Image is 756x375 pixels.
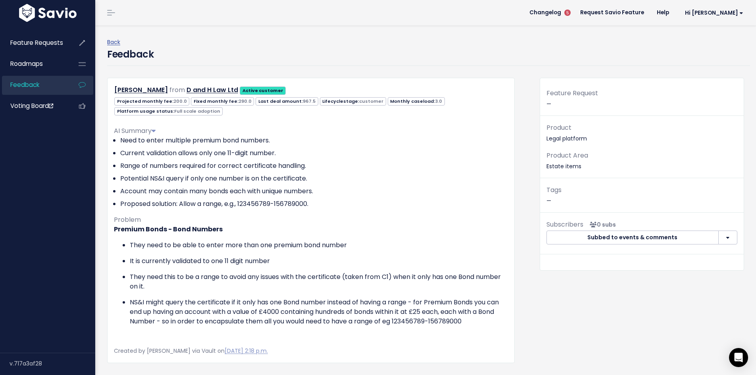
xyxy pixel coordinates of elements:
span: 290.0 [239,98,252,104]
strong: Active customer [242,87,283,94]
span: 200.0 [173,98,187,104]
a: D and H Law Ltd [187,85,238,94]
span: Changelog [529,10,561,15]
span: Created by [PERSON_NAME] via Vault on [114,347,268,355]
a: Feedback [2,76,66,94]
p: Legal platform [546,122,737,144]
a: Roadmaps [2,55,66,73]
li: Potential NS&I query if only one number is on the certificate. [120,174,508,183]
span: Subscribers [546,220,583,229]
span: Feature Requests [10,38,63,47]
p: NS&I might query the certificate if it only has one Bond number instead of having a range - for P... [130,298,508,326]
li: Range of numbers required for correct certificate handling. [120,161,508,171]
div: Open Intercom Messenger [729,348,748,367]
span: Problem [114,215,141,224]
li: Current validation allows only one 11-digit number. [120,148,508,158]
a: Voting Board [2,97,66,115]
a: [PERSON_NAME] [114,85,168,94]
strong: Premium Bonds - Bond Numbers [114,225,223,234]
li: Proposed solution: Allow a range, e.g., 123456789-156789000. [120,199,508,209]
span: Lifecyclestage: [320,97,386,106]
span: Product Area [546,151,588,160]
span: 3.0 [435,98,442,104]
a: Hi [PERSON_NAME] [675,7,750,19]
a: Feature Requests [2,34,66,52]
span: Hi [PERSON_NAME] [685,10,743,16]
span: AI Summary [114,126,156,135]
span: 5 [564,10,571,16]
span: 967.5 [303,98,315,104]
p: It is currently validated to one 11 digit number [130,256,508,266]
span: <p><strong>Subscribers</strong><br><br> No subscribers yet<br> </p> [587,221,616,229]
span: Roadmaps [10,60,43,68]
span: Projected monthly fee: [114,97,189,106]
p: — [546,185,737,206]
p: They need this to be a range to avoid any issues with the certificate (taken from C1) when it onl... [130,272,508,291]
p: Estate items [546,150,737,171]
span: Monthly caseload: [388,97,445,106]
div: v.717a3af28 [10,353,95,374]
h4: Feedback [107,47,154,62]
span: Feedback [10,81,39,89]
a: Request Savio Feature [574,7,650,19]
span: customer [359,98,383,104]
button: Subbed to events & comments [546,231,719,245]
span: Feature Request [546,88,598,98]
div: — [540,88,744,116]
p: They need to be able to enter more than one premium bond number [130,240,508,250]
li: Account may contain many bonds each with unique numbers. [120,187,508,196]
a: Back [107,38,120,46]
span: Fixed monthly fee: [191,97,254,106]
li: Need to enter multiple premium bond numbers. [120,136,508,145]
span: Platform usage status: [114,107,223,115]
span: Tags [546,185,562,194]
span: Last deal amount: [256,97,318,106]
span: Product [546,123,571,132]
span: Full scale adoption [174,108,220,114]
a: Help [650,7,675,19]
span: from [169,85,185,94]
span: Voting Board [10,102,53,110]
a: [DATE] 2:18 p.m. [225,347,268,355]
img: logo-white.9d6f32f41409.svg [17,4,79,22]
